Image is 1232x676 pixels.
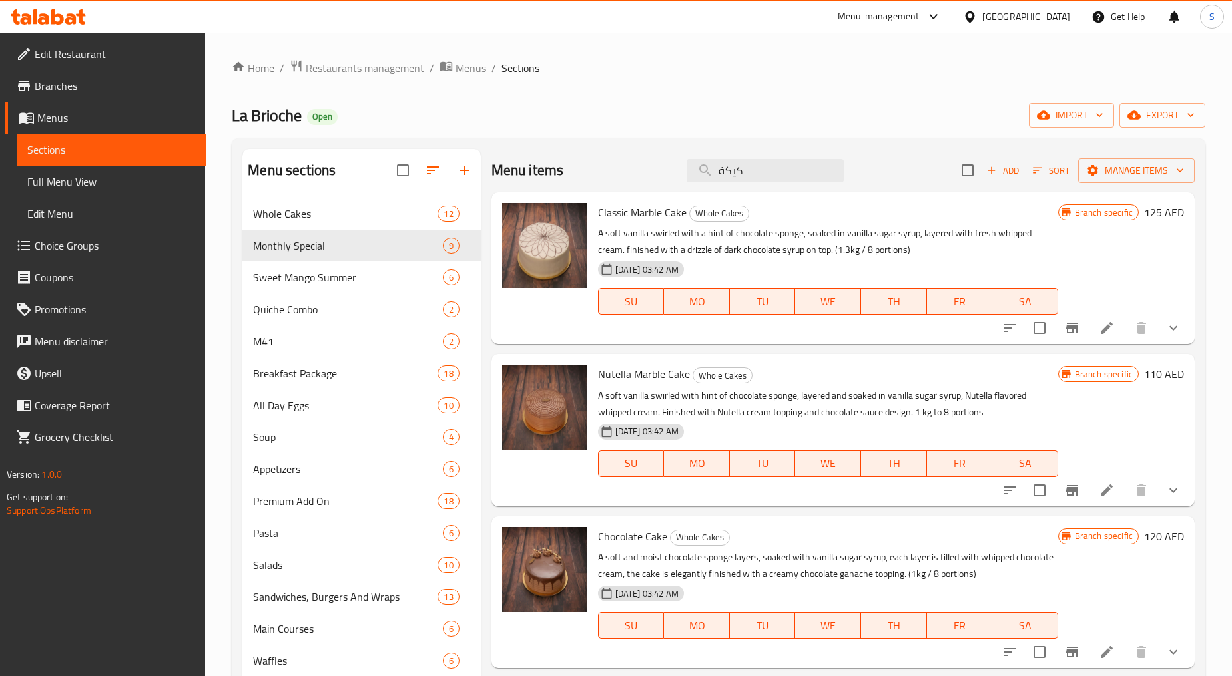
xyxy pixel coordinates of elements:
[443,653,460,669] div: items
[838,9,920,25] div: Menu-management
[927,288,993,315] button: FR
[693,367,753,383] div: Whole Cakes
[35,301,195,317] span: Promotions
[598,288,664,315] button: SU
[1056,474,1088,506] button: Branch-specific-item
[253,269,442,285] span: Sweet Mango Summer
[35,365,195,381] span: Upsell
[1144,203,1184,222] h6: 125 AED
[671,530,729,545] span: Whole Cakes
[35,429,195,445] span: Grocery Checklist
[444,655,459,667] span: 6
[253,493,438,509] span: Premium Add On
[438,557,459,573] div: items
[992,612,1058,639] button: SA
[1026,314,1054,342] span: Select to update
[502,365,587,450] img: Nutella Marble Cake
[417,154,449,186] span: Sort sections
[669,454,725,473] span: MO
[5,421,206,453] a: Grocery Checklist
[444,303,459,316] span: 2
[253,333,442,349] span: M41
[232,59,1205,77] nav: breadcrumb
[1056,636,1088,668] button: Branch-specific-item
[443,333,460,349] div: items
[1099,320,1115,336] a: Edit menu item
[7,488,68,506] span: Get support on:
[932,616,988,635] span: FR
[438,397,459,413] div: items
[501,60,539,76] span: Sections
[443,621,460,637] div: items
[253,429,442,445] span: Soup
[735,454,790,473] span: TU
[502,527,587,612] img: Chocolate Cake
[795,450,861,477] button: WE
[985,163,1021,178] span: Add
[998,616,1053,635] span: SA
[242,389,480,421] div: All Day Eggs10
[664,288,730,315] button: MO
[1157,636,1189,668] button: show more
[444,271,459,284] span: 6
[444,240,459,252] span: 9
[444,623,459,635] span: 6
[37,110,195,126] span: Menus
[1070,206,1138,219] span: Branch specific
[927,450,993,477] button: FR
[17,166,206,198] a: Full Menu View
[664,612,730,639] button: MO
[443,301,460,317] div: items
[443,461,460,477] div: items
[253,461,442,477] div: Appetizers
[1070,368,1138,381] span: Branch specific
[1165,644,1181,660] svg: Show Choices
[253,301,442,317] div: Quiche Combo
[440,59,486,77] a: Menus
[17,198,206,230] a: Edit Menu
[1040,107,1103,124] span: import
[1024,160,1078,181] span: Sort items
[253,238,442,254] span: Monthly Special
[253,653,442,669] div: Waffles
[253,525,442,541] span: Pasta
[610,263,684,276] span: [DATE] 03:42 AM
[598,526,667,546] span: Chocolate Cake
[242,517,480,549] div: Pasta6
[1165,482,1181,498] svg: Show Choices
[27,174,195,190] span: Full Menu View
[670,530,730,546] div: Whole Cakes
[610,425,684,438] span: [DATE] 03:42 AM
[280,60,284,76] li: /
[1099,482,1115,498] a: Edit menu item
[449,154,481,186] button: Add section
[242,198,480,230] div: Whole Cakes12
[7,502,91,519] a: Support.OpsPlatform
[604,616,659,635] span: SU
[307,109,338,125] div: Open
[932,292,988,311] span: FR
[954,156,982,184] span: Select section
[253,621,442,637] span: Main Courses
[438,367,458,380] span: 18
[253,557,438,573] div: Salads
[5,261,206,293] a: Coupons
[932,454,988,473] span: FR
[690,206,749,221] span: Whole Cakes
[669,292,725,311] span: MO
[5,293,206,325] a: Promotions
[1144,365,1184,383] h6: 110 AED
[242,453,480,485] div: Appetizers6
[444,527,459,540] span: 6
[430,60,434,76] li: /
[1209,9,1215,24] span: S
[438,495,458,508] span: 18
[1099,644,1115,660] a: Edit menu item
[306,60,424,76] span: Restaurants management
[1157,474,1189,506] button: show more
[598,364,690,384] span: Nutella Marble Cake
